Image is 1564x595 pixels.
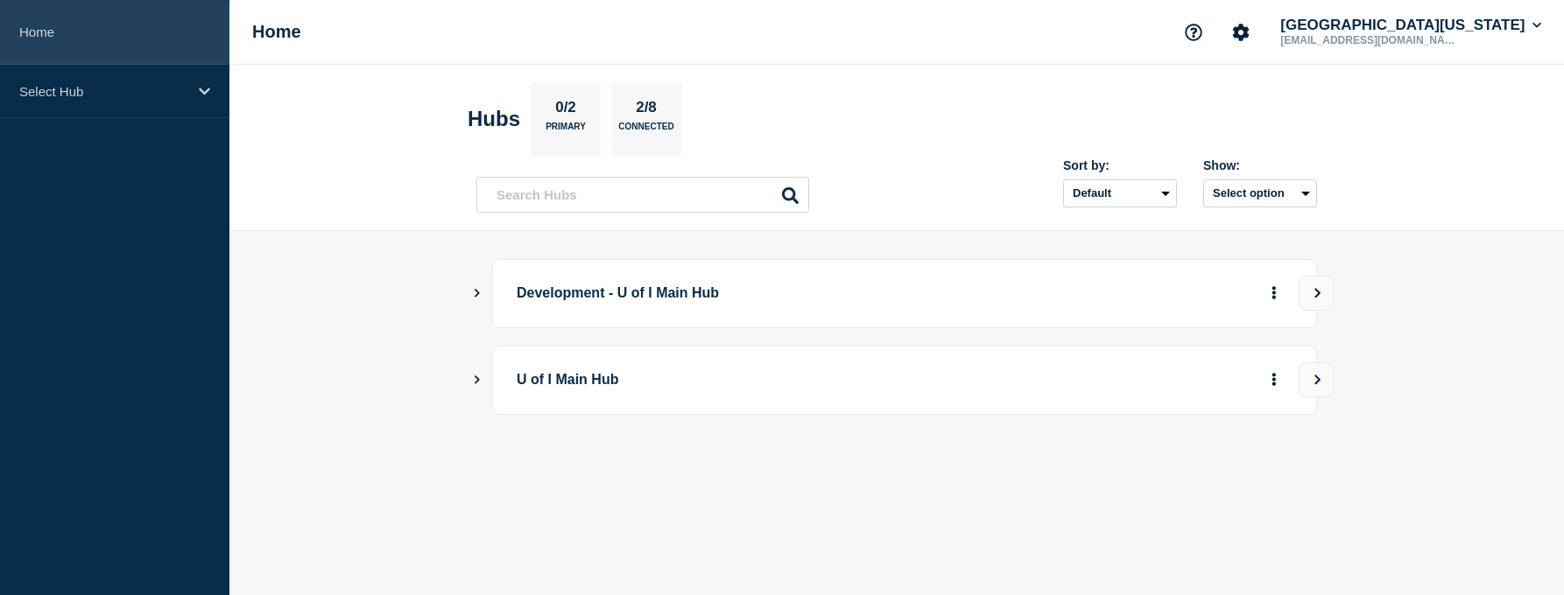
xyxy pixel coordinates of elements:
[549,99,583,122] p: 0/2
[1263,364,1286,396] button: More actions
[1277,34,1459,46] p: [EMAIL_ADDRESS][DOMAIN_NAME]
[476,177,809,213] input: Search Hubs
[1175,14,1212,51] button: Support
[618,122,673,140] p: Connected
[517,277,1001,310] p: Development - U of I Main Hub
[630,99,664,122] p: 2/8
[1203,158,1317,172] div: Show:
[517,364,1001,396] p: U of I Main Hub
[468,107,520,131] h2: Hubs
[1277,17,1545,34] button: [GEOGRAPHIC_DATA][US_STATE]
[19,84,187,99] p: Select Hub
[473,374,482,387] button: Show Connected Hubs
[1299,362,1334,397] button: View
[1203,179,1317,207] button: Select option
[252,22,301,42] h1: Home
[546,122,586,140] p: Primary
[1263,277,1286,310] button: More actions
[1222,14,1259,51] button: Account settings
[1063,179,1177,207] select: Sort by
[1063,158,1177,172] div: Sort by:
[1299,276,1334,311] button: View
[473,287,482,300] button: Show Connected Hubs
